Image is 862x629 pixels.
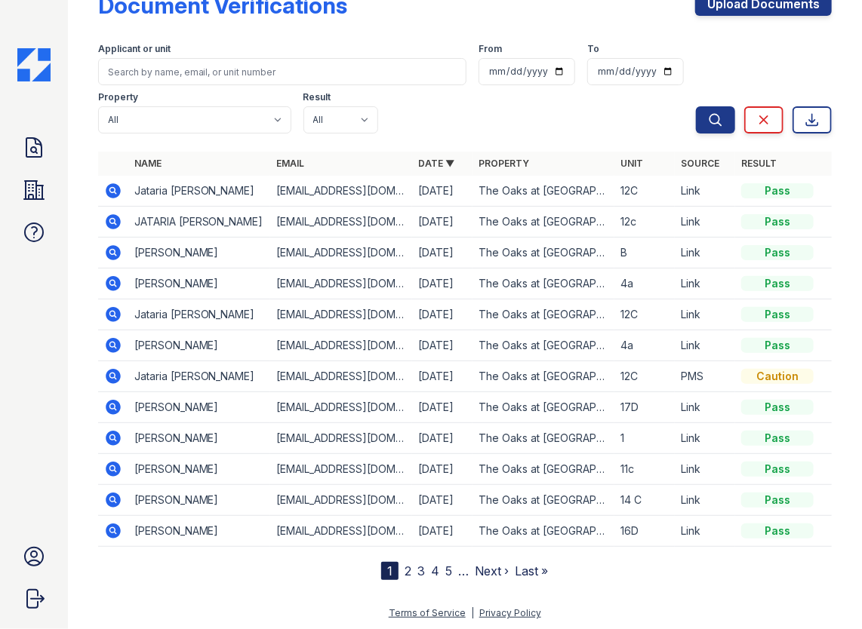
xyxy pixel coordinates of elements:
[675,423,735,454] td: Link
[473,207,614,238] td: The Oaks at [GEOGRAPHIC_DATA]
[128,207,270,238] td: JATARIA [PERSON_NAME]
[675,176,735,207] td: Link
[412,330,473,361] td: [DATE]
[675,392,735,423] td: Link
[270,238,412,268] td: [EMAIL_ADDRESS][DOMAIN_NAME]
[475,563,509,578] a: Next ›
[675,299,735,330] td: Link
[473,238,614,268] td: The Oaks at [GEOGRAPHIC_DATA]
[741,158,777,169] a: Result
[270,485,412,516] td: [EMAIL_ADDRESS][DOMAIN_NAME]
[675,454,735,485] td: Link
[675,485,735,516] td: Link
[445,563,452,578] a: 5
[587,43,599,55] label: To
[17,48,51,81] img: CE_Icon_Blue-c292c112584629df590d857e76928e9f676e5b41ef8f769ba2f05ee15b207248.png
[675,330,735,361] td: Link
[128,268,270,299] td: [PERSON_NAME]
[412,485,473,516] td: [DATE]
[681,158,719,169] a: Source
[128,361,270,392] td: Jataria [PERSON_NAME]
[412,392,473,423] td: [DATE]
[270,330,412,361] td: [EMAIL_ADDRESS][DOMAIN_NAME]
[128,485,270,516] td: [PERSON_NAME]
[741,431,814,446] div: Pass
[479,607,541,618] a: Privacy Policy
[479,158,529,169] a: Property
[303,91,331,103] label: Result
[412,361,473,392] td: [DATE]
[675,268,735,299] td: Link
[412,176,473,207] td: [DATE]
[270,176,412,207] td: [EMAIL_ADDRESS][DOMAIN_NAME]
[741,492,814,508] div: Pass
[128,238,270,268] td: [PERSON_NAME]
[473,299,614,330] td: The Oaks at [GEOGRAPHIC_DATA]
[614,392,675,423] td: 17D
[412,516,473,547] td: [DATE]
[381,562,399,580] div: 1
[741,462,814,477] div: Pass
[473,330,614,361] td: The Oaks at [GEOGRAPHIC_DATA]
[675,516,735,547] td: Link
[675,238,735,268] td: Link
[418,158,454,169] a: Date ▼
[741,338,814,353] div: Pass
[614,238,675,268] td: B
[458,562,469,580] span: …
[412,454,473,485] td: [DATE]
[473,392,614,423] td: The Oaks at [GEOGRAPHIC_DATA]
[128,299,270,330] td: Jataria [PERSON_NAME]
[270,299,412,330] td: [EMAIL_ADDRESS][DOMAIN_NAME]
[98,58,467,85] input: Search by name, email, or unit number
[614,207,675,238] td: 12c
[614,454,675,485] td: 11c
[128,176,270,207] td: Jataria [PERSON_NAME]
[276,158,304,169] a: Email
[270,516,412,547] td: [EMAIL_ADDRESS][DOMAIN_NAME]
[128,392,270,423] td: [PERSON_NAME]
[614,516,675,547] td: 16D
[741,214,814,229] div: Pass
[741,307,814,322] div: Pass
[128,454,270,485] td: [PERSON_NAME]
[98,43,171,55] label: Applicant or unit
[473,454,614,485] td: The Oaks at [GEOGRAPHIC_DATA]
[473,268,614,299] td: The Oaks at [GEOGRAPHIC_DATA]
[270,207,412,238] td: [EMAIL_ADDRESS][DOMAIN_NAME]
[270,361,412,392] td: [EMAIL_ADDRESS][DOMAIN_NAME]
[471,607,474,618] div: |
[741,183,814,198] div: Pass
[412,299,473,330] td: [DATE]
[614,330,675,361] td: 4a
[614,423,675,454] td: 1
[270,454,412,485] td: [EMAIL_ADDRESS][DOMAIN_NAME]
[412,238,473,268] td: [DATE]
[473,176,614,207] td: The Oaks at [GEOGRAPHIC_DATA]
[270,423,412,454] td: [EMAIL_ADDRESS][DOMAIN_NAME]
[405,563,411,578] a: 2
[128,423,270,454] td: [PERSON_NAME]
[741,245,814,260] div: Pass
[412,423,473,454] td: [DATE]
[417,563,425,578] a: 3
[675,207,735,238] td: Link
[473,516,614,547] td: The Oaks at [GEOGRAPHIC_DATA]
[614,268,675,299] td: 4a
[675,361,735,392] td: PMS
[515,563,548,578] a: Last »
[473,485,614,516] td: The Oaks at [GEOGRAPHIC_DATA]
[614,299,675,330] td: 12C
[98,91,138,103] label: Property
[614,361,675,392] td: 12C
[270,268,412,299] td: [EMAIL_ADDRESS][DOMAIN_NAME]
[128,516,270,547] td: [PERSON_NAME]
[431,563,439,578] a: 4
[614,485,675,516] td: 14 C
[473,361,614,392] td: The Oaks at [GEOGRAPHIC_DATA]
[473,423,614,454] td: The Oaks at [GEOGRAPHIC_DATA]
[389,607,466,618] a: Terms of Service
[412,207,473,238] td: [DATE]
[128,330,270,361] td: [PERSON_NAME]
[741,523,814,538] div: Pass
